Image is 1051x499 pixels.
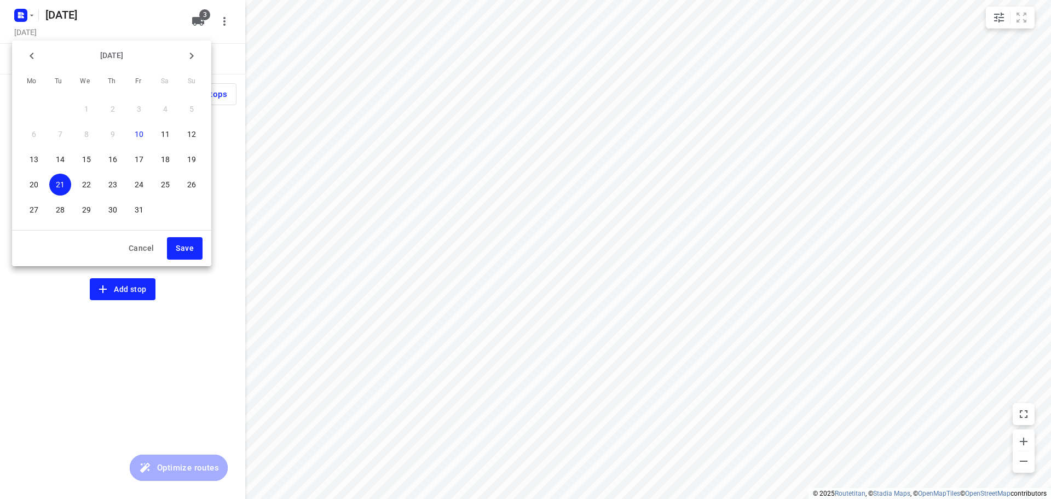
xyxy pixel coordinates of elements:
[111,129,115,140] p: 9
[49,199,71,221] button: 28
[129,76,148,87] span: Fr
[154,174,176,196] button: 25
[102,98,124,120] button: 2
[181,123,203,145] button: 12
[181,98,203,120] button: 5
[102,148,124,170] button: 16
[82,179,91,190] p: 22
[120,237,163,260] button: Cancel
[82,154,91,165] p: 15
[182,76,201,87] span: Su
[23,148,45,170] button: 13
[111,104,115,114] p: 2
[129,242,154,255] span: Cancel
[161,154,170,165] p: 18
[128,148,150,170] button: 17
[82,204,91,215] p: 29
[76,174,97,196] button: 22
[102,76,122,87] span: Th
[23,123,45,145] button: 6
[76,199,97,221] button: 29
[49,76,68,87] span: Tu
[108,204,117,215] p: 30
[76,123,97,145] button: 8
[23,174,45,196] button: 20
[108,179,117,190] p: 23
[30,204,38,215] p: 27
[161,179,170,190] p: 25
[135,129,143,140] p: 10
[161,129,170,140] p: 11
[128,123,150,145] button: 10
[102,123,124,145] button: 9
[49,174,71,196] button: 21
[135,154,143,165] p: 17
[128,98,150,120] button: 3
[76,98,97,120] button: 1
[102,174,124,196] button: 23
[43,50,181,61] p: [DATE]
[22,76,42,87] span: Mo
[181,148,203,170] button: 19
[56,154,65,165] p: 14
[189,104,194,114] p: 5
[154,98,176,120] button: 4
[137,104,141,114] p: 3
[84,129,89,140] p: 8
[187,129,196,140] p: 12
[23,199,45,221] button: 27
[56,179,65,190] p: 21
[30,154,38,165] p: 13
[58,129,62,140] p: 7
[49,148,71,170] button: 14
[154,123,176,145] button: 11
[187,179,196,190] p: 26
[154,148,176,170] button: 18
[108,154,117,165] p: 16
[155,76,175,87] span: Sa
[56,204,65,215] p: 28
[32,129,36,140] p: 6
[49,123,71,145] button: 7
[75,76,95,87] span: We
[76,148,97,170] button: 15
[176,242,194,255] span: Save
[102,199,124,221] button: 30
[135,179,143,190] p: 24
[181,174,203,196] button: 26
[135,204,143,215] p: 31
[167,237,203,260] button: Save
[128,199,150,221] button: 31
[84,104,89,114] p: 1
[128,174,150,196] button: 24
[163,104,168,114] p: 4
[187,154,196,165] p: 19
[30,179,38,190] p: 20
